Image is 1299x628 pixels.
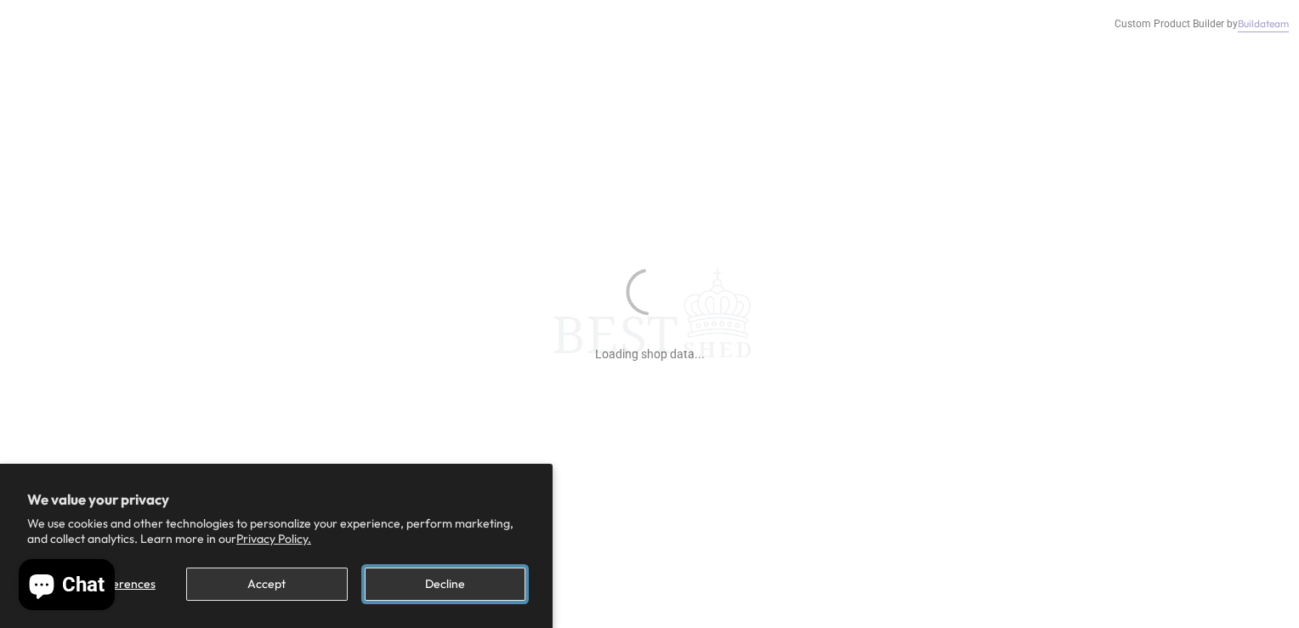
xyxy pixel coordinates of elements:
[365,568,525,601] button: Decline
[14,559,120,614] inbox-online-store-chat: Shopify online store chat
[27,491,525,508] h2: We value your privacy
[236,531,311,546] a: Privacy Policy.
[27,516,525,546] p: We use cookies and other technologies to personalize your experience, perform marketing, and coll...
[186,568,347,601] button: Accept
